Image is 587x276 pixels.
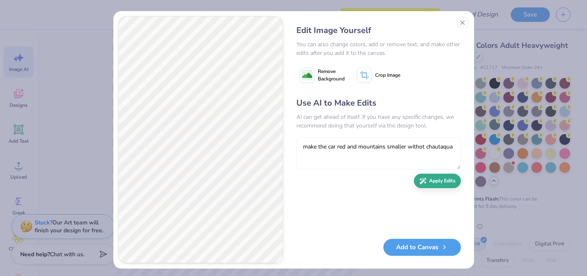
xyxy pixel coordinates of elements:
span: Crop Image [375,71,400,79]
button: Crop Image [354,65,405,85]
textarea: make the car red and mountains smaller withot chautaqua [296,137,461,170]
div: AI can get ahead of itself. If you have any specific changes, we recommend doing that yourself vi... [296,113,461,130]
button: Apply Edits [414,174,461,188]
button: Close [456,16,469,29]
div: Use AI to Make Edits [296,97,461,109]
button: Add to Canvas [383,239,461,256]
span: Remove Background [318,68,345,83]
button: Remove Background [296,65,348,85]
div: Edit Image Yourself [296,24,461,37]
div: You can also change colors, add or remove text, and make other edits after you add it to the canvas. [296,40,461,57]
